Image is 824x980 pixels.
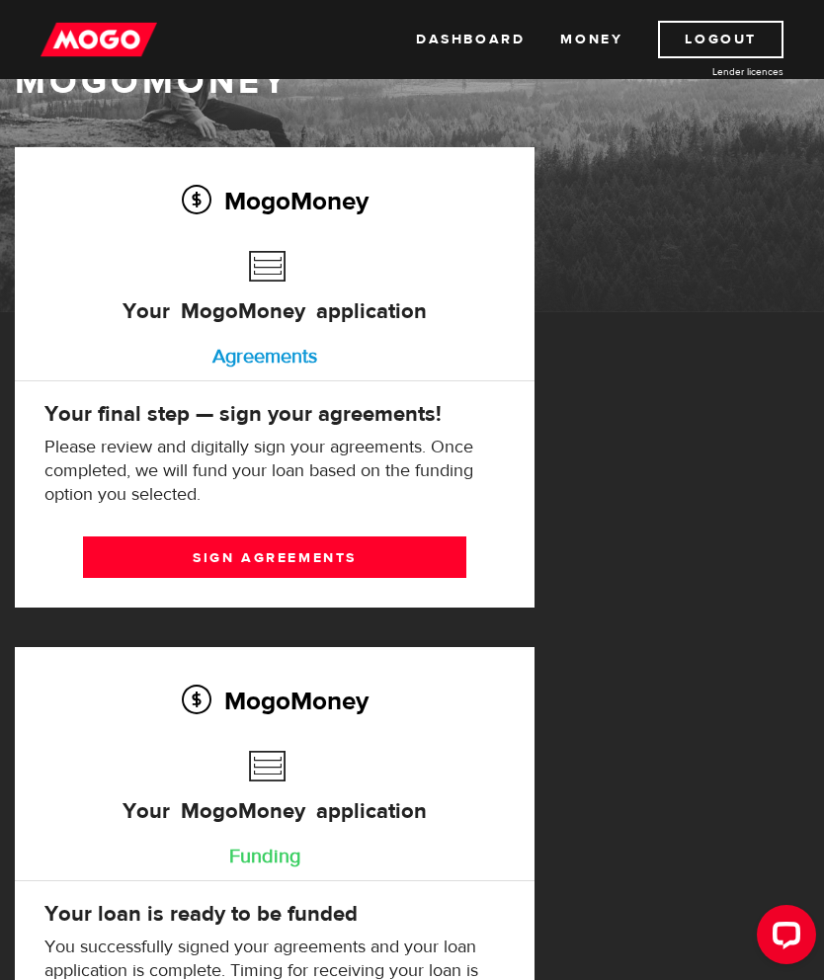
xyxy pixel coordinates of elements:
[35,337,495,376] div: Agreements
[44,180,505,221] h2: MogoMoney
[41,21,157,58] img: mogo_logo-11ee424be714fa7cbb0f0f49df9e16ec.png
[658,21,783,58] a: Logout
[44,400,505,428] h4: Your final step — sign your agreements!
[741,897,824,980] iframe: LiveChat chat widget
[123,241,427,354] h3: Your MogoMoney application
[416,21,525,58] a: Dashboard
[44,900,505,928] h4: Your loan is ready to be funded
[560,21,622,58] a: Money
[123,741,427,854] h3: Your MogoMoney application
[35,837,495,876] div: Funding
[83,536,466,578] a: Sign agreements
[44,680,505,721] h2: MogoMoney
[44,436,505,507] p: Please review and digitally sign your agreements. Once completed, we will fund your loan based on...
[15,61,809,103] h1: MogoMoney
[635,64,783,79] a: Lender licences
